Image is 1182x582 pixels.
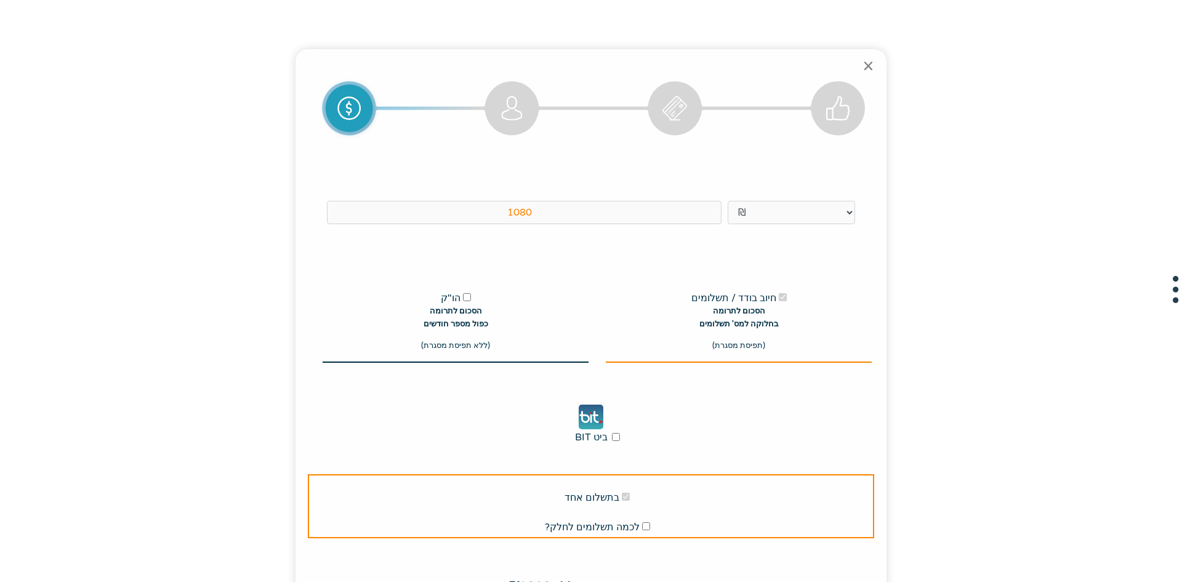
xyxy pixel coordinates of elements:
[579,405,603,429] img: Bit.png
[424,306,488,329] b: הסכום לתרומה כפול מספר חודשים
[606,340,872,352] p: (תפיסת מסגרת)
[691,291,776,305] label: חיוב בודד / תשלומים
[575,430,608,445] label: ביט BIT
[862,51,874,79] a: ×
[327,201,722,224] input: הכנס סכום
[565,490,619,505] label: בתשלום אחד
[317,76,865,142] img: graf
[323,340,589,352] p: (ללא תפיסת מסגרת)
[441,291,460,305] label: הו"ק
[545,520,640,535] label: לכמה תשלומים לחלק?
[699,306,779,329] b: הסכום לתרומה בחלוקה למס' תשלומים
